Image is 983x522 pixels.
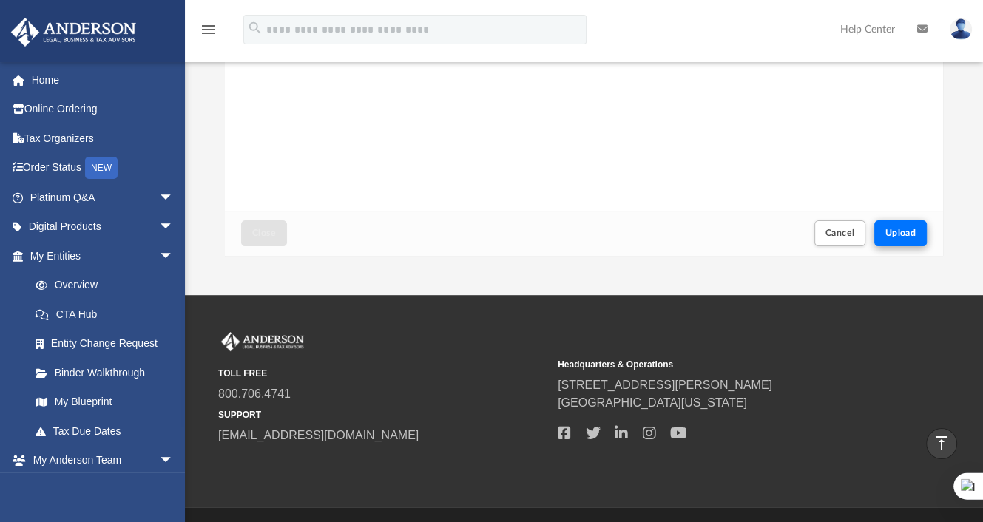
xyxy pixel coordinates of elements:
a: My Entitiesarrow_drop_down [10,241,196,271]
a: 800.706.4741 [218,387,291,400]
a: menu [200,28,217,38]
a: [STREET_ADDRESS][PERSON_NAME] [558,379,772,391]
a: Tax Organizers [10,123,196,153]
span: arrow_drop_down [159,212,189,243]
button: Cancel [814,220,866,246]
i: vertical_align_top [933,434,950,452]
small: Headquarters & Operations [558,358,887,371]
span: arrow_drop_down [159,446,189,476]
a: My Anderson Teamarrow_drop_down [10,446,189,475]
a: Online Ordering [10,95,196,124]
a: Tax Due Dates [21,416,196,446]
a: My Blueprint [21,387,189,417]
a: Home [10,65,196,95]
small: TOLL FREE [218,367,547,380]
span: Cancel [825,228,855,237]
img: Anderson Advisors Platinum Portal [7,18,141,47]
a: [GEOGRAPHIC_DATA][US_STATE] [558,396,747,409]
span: Upload [885,228,916,237]
span: Close [252,228,276,237]
div: NEW [85,157,118,179]
button: Close [241,220,287,246]
a: Digital Productsarrow_drop_down [10,212,196,242]
span: arrow_drop_down [159,241,189,271]
img: User Pic [950,18,972,40]
a: [EMAIL_ADDRESS][DOMAIN_NAME] [218,429,419,441]
i: menu [200,21,217,38]
a: CTA Hub [21,299,196,329]
a: Overview [21,271,196,300]
button: Upload [874,220,928,246]
a: Binder Walkthrough [21,358,196,387]
a: Entity Change Request [21,329,196,359]
span: arrow_drop_down [159,183,189,213]
a: Order StatusNEW [10,153,196,183]
small: SUPPORT [218,408,547,421]
img: Anderson Advisors Platinum Portal [218,332,307,351]
a: vertical_align_top [926,428,957,459]
i: search [247,20,263,36]
a: Platinum Q&Aarrow_drop_down [10,183,196,212]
